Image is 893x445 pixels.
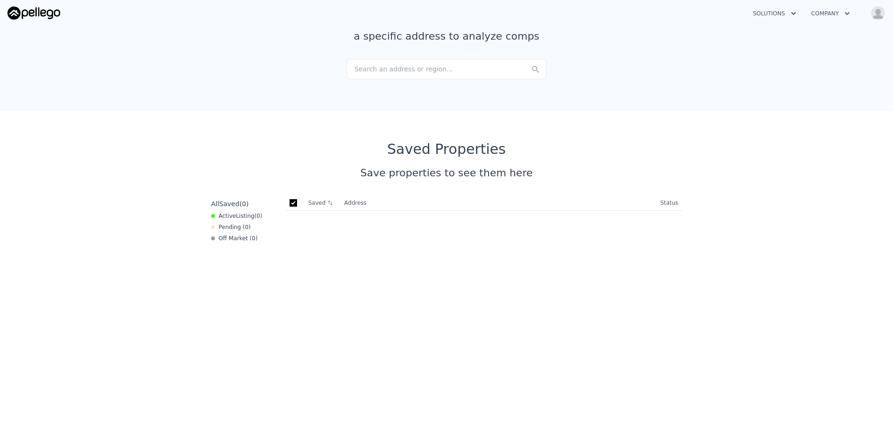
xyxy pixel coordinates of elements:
[347,59,546,79] div: Search an address or region...
[236,213,255,219] span: Listing
[211,223,251,231] div: Pending ( 0 )
[207,165,686,181] div: Save properties to see them here
[211,199,248,209] div: All ( 0 )
[342,13,551,44] div: Search a region to find deals or look up a specific address to analyze comps
[871,6,886,21] img: avatar
[657,195,682,211] th: Status
[219,200,239,208] span: Saved
[219,212,262,220] span: Active ( 0 )
[305,195,340,210] th: Saved
[745,5,804,22] button: Solutions
[211,235,258,242] div: Off Market ( 0 )
[207,141,686,158] div: Saved Properties
[340,195,657,211] th: Address
[804,5,858,22] button: Company
[7,7,60,20] img: Pellego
